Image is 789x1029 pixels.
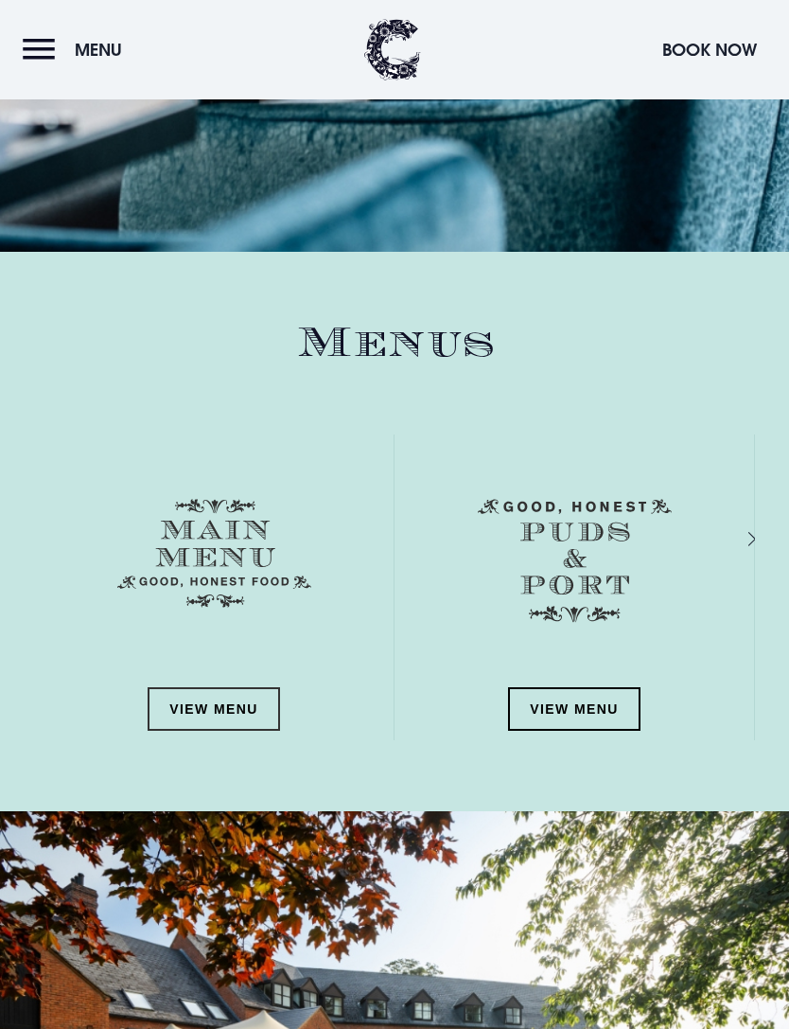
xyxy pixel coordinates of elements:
h2: Menus [34,318,755,368]
span: Menu [75,39,122,61]
img: Menu main menu [117,499,311,608]
img: Clandeboye Lodge [364,19,421,80]
a: View Menu [148,687,280,731]
div: Next slide [723,525,741,553]
button: Book Now [653,29,766,70]
img: Menu puds and port [478,499,672,623]
a: View Menu [508,687,640,731]
button: Menu [23,29,131,70]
